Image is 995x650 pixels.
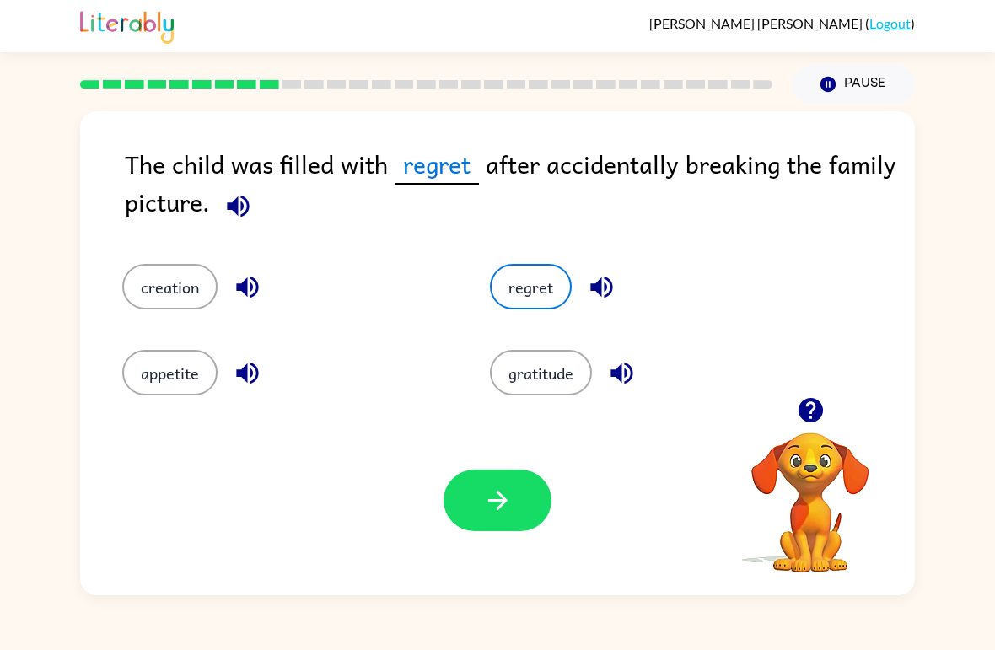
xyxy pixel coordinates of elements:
span: [PERSON_NAME] [PERSON_NAME] [649,15,865,31]
button: regret [490,264,572,309]
span: regret [395,145,479,185]
div: ( ) [649,15,915,31]
button: appetite [122,350,218,395]
video: Your browser must support playing .mp4 files to use Literably. Please try using another browser. [726,406,895,575]
button: gratitude [490,350,592,395]
img: Literably [80,7,174,44]
button: creation [122,264,218,309]
div: The child was filled with after accidentally breaking the family picture. [125,145,915,230]
a: Logout [869,15,911,31]
button: Pause [793,65,915,104]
